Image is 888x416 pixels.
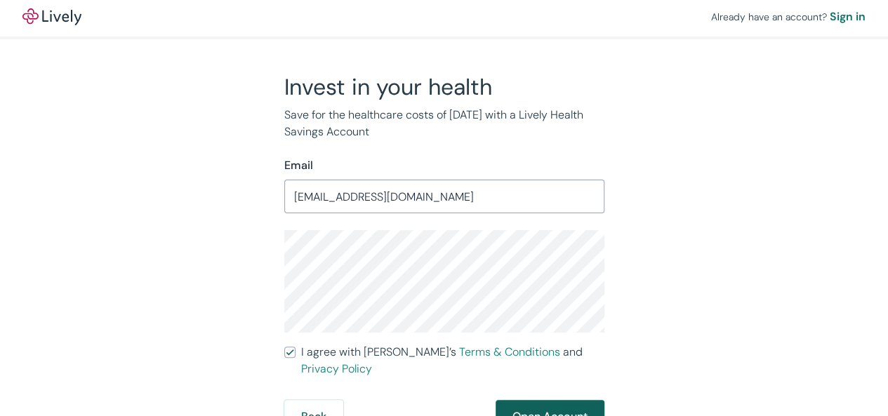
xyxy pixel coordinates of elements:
a: Sign in [830,8,866,25]
label: Email [284,157,313,174]
a: LivelyLively [22,8,81,25]
div: Already have an account? [711,8,866,25]
span: I agree with [PERSON_NAME]’s and [301,344,604,377]
a: Terms & Conditions [459,344,560,359]
img: Lively [22,8,81,25]
a: Privacy Policy [301,361,372,376]
h2: Invest in your health [284,73,604,101]
p: Save for the healthcare costs of [DATE] with a Lively Health Savings Account [284,107,604,140]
